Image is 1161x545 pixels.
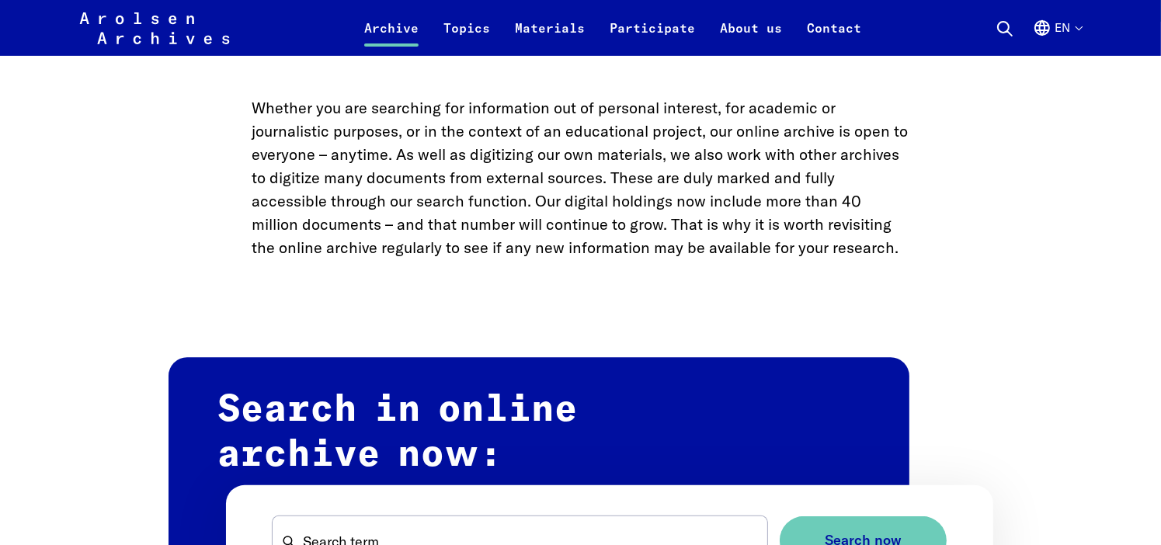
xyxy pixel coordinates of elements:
a: Participate [597,19,707,56]
a: Materials [502,19,597,56]
button: English, language selection [1033,19,1082,56]
a: Archive [352,19,431,56]
a: About us [707,19,794,56]
a: Contact [794,19,874,56]
p: Whether you are searching for information out of personal interest, for academic or journalistic ... [252,96,909,259]
nav: Primary [352,9,874,47]
a: Topics [431,19,502,56]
